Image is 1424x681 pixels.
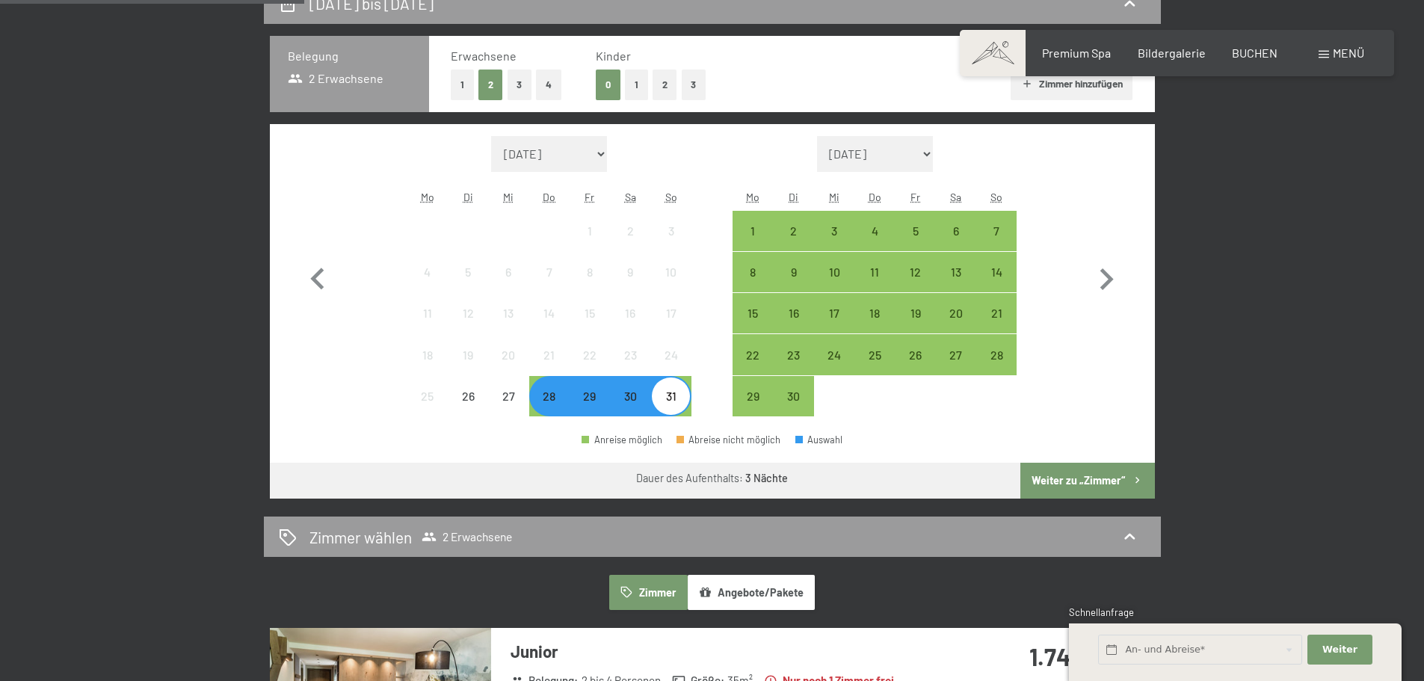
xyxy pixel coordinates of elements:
div: Anreise möglich [976,334,1017,375]
a: Premium Spa [1042,46,1111,60]
div: 8 [571,266,608,303]
div: 13 [937,266,975,303]
div: Anreise möglich [854,252,895,292]
abbr: Freitag [585,191,594,203]
div: Anreise möglich [774,211,814,251]
div: 11 [409,307,446,345]
button: Angebote/Pakete [688,575,815,609]
div: Anreise möglich [529,376,570,416]
div: Sat Aug 16 2025 [610,293,650,333]
span: 2 Erwachsene [288,70,384,87]
div: Fri Sep 05 2025 [895,211,935,251]
span: Weiter [1322,643,1357,656]
h2: Zimmer wählen [309,526,412,548]
div: Anreise nicht möglich [650,293,691,333]
b: 3 Nächte [745,472,788,484]
div: Anreise nicht möglich [407,252,448,292]
div: 30 [775,390,813,428]
a: BUCHEN [1232,46,1277,60]
div: 6 [490,266,527,303]
div: Wed Aug 06 2025 [488,252,528,292]
div: Anreise möglich [895,211,935,251]
div: 7 [531,266,568,303]
abbr: Mittwoch [503,191,514,203]
div: 21 [978,307,1015,345]
div: Sun Aug 10 2025 [650,252,691,292]
div: Anreise möglich [733,252,773,292]
div: Abreise nicht möglich [676,435,781,445]
div: Auswahl [795,435,843,445]
div: Sun Sep 21 2025 [976,293,1017,333]
div: Anreise möglich [774,376,814,416]
abbr: Dienstag [789,191,798,203]
abbr: Sonntag [990,191,1002,203]
div: Anreise möglich [774,293,814,333]
div: Wed Aug 27 2025 [488,376,528,416]
h3: Belegung [288,48,411,64]
div: Sun Sep 07 2025 [976,211,1017,251]
div: Fri Aug 15 2025 [570,293,610,333]
div: Anreise nicht möglich [650,211,691,251]
div: Tue Sep 23 2025 [774,334,814,375]
div: 8 [734,266,771,303]
div: 19 [896,307,934,345]
abbr: Dienstag [463,191,473,203]
button: Nächster Monat [1085,136,1128,417]
div: Anreise nicht möglich [407,376,448,416]
div: Anreise möglich [936,211,976,251]
div: Anreise möglich [895,334,935,375]
div: 30 [611,390,649,428]
div: 14 [531,307,568,345]
a: Bildergalerie [1138,46,1206,60]
div: Sat Aug 02 2025 [610,211,650,251]
div: Anreise nicht möglich [407,293,448,333]
div: 12 [449,307,487,345]
h3: Junior [511,640,955,663]
div: 24 [652,349,689,386]
div: Anreise möglich [854,211,895,251]
div: Anreise nicht möglich [448,334,488,375]
div: 22 [734,349,771,386]
div: Anreise möglich [814,211,854,251]
div: Anreise möglich [733,376,773,416]
div: Anreise möglich [814,334,854,375]
div: 16 [775,307,813,345]
button: Vorheriger Monat [296,136,339,417]
div: Anreise nicht möglich [570,211,610,251]
div: 28 [978,349,1015,386]
span: Schnellanfrage [1069,606,1134,618]
div: 9 [611,266,649,303]
div: Anreise nicht möglich [610,252,650,292]
div: 27 [937,349,975,386]
div: Sat Sep 20 2025 [936,293,976,333]
div: Anreise nicht möglich [570,252,610,292]
div: Thu Aug 14 2025 [529,293,570,333]
div: Thu Sep 04 2025 [854,211,895,251]
button: 4 [536,70,561,100]
div: Anreise nicht möglich [650,252,691,292]
div: Anreise nicht möglich [448,376,488,416]
div: 7 [978,225,1015,262]
div: 25 [409,390,446,428]
div: Anreise möglich [814,293,854,333]
div: Sat Sep 06 2025 [936,211,976,251]
div: 20 [490,349,527,386]
div: Tue Aug 05 2025 [448,252,488,292]
div: Tue Aug 19 2025 [448,334,488,375]
div: Anreise möglich [976,211,1017,251]
div: Anreise möglich [774,334,814,375]
div: Anreise nicht möglich [529,252,570,292]
button: 3 [682,70,706,100]
div: Anreise nicht möglich [570,293,610,333]
div: 9 [775,266,813,303]
abbr: Donnerstag [543,191,555,203]
div: 5 [896,225,934,262]
div: Anreise möglich [733,211,773,251]
button: Weiter zu „Zimmer“ [1020,463,1154,499]
div: Anreise möglich [814,252,854,292]
div: 16 [611,307,649,345]
div: 20 [937,307,975,345]
div: Anreise nicht möglich [610,334,650,375]
div: 18 [409,349,446,386]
